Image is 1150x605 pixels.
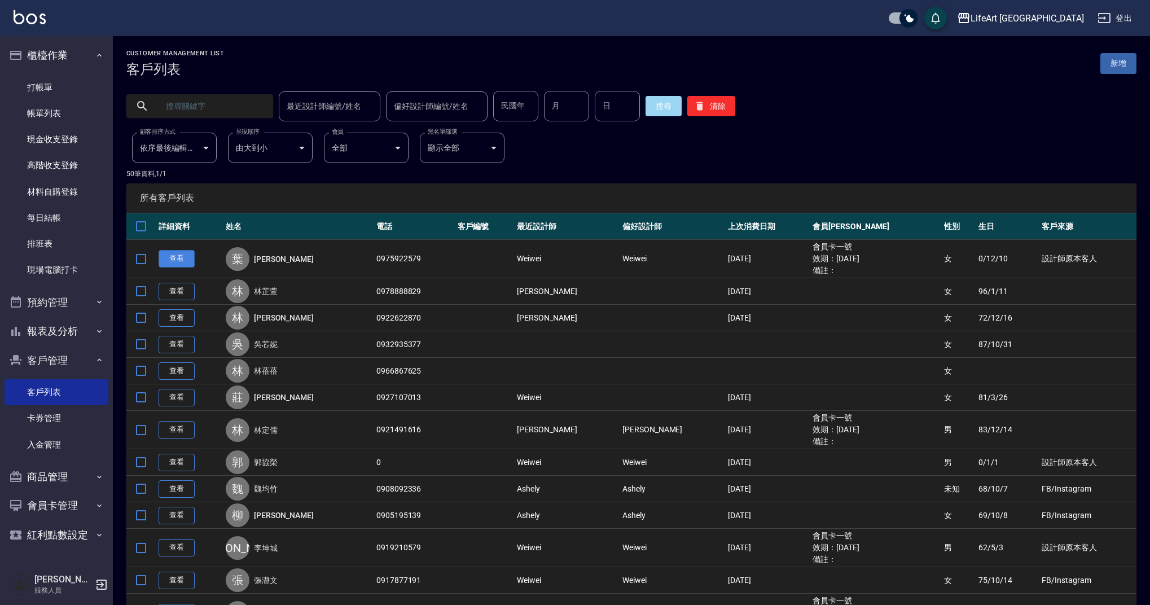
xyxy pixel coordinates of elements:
th: 客戶編號 [455,213,515,240]
th: 性別 [941,213,976,240]
td: Ashely [620,502,725,529]
td: 0919210579 [374,529,455,567]
td: Weiwei [514,449,620,476]
td: [PERSON_NAME] [514,278,620,305]
label: 顧客排序方式 [140,128,175,136]
td: 0978888829 [374,278,455,305]
a: [PERSON_NAME] [254,510,314,521]
a: 查看 [159,362,195,380]
ul: 備註： [813,265,938,277]
td: [PERSON_NAME] [514,411,620,449]
td: FB/Instagram [1039,476,1136,502]
a: 林定儒 [254,424,278,436]
td: [DATE] [725,529,810,567]
td: 68/10/7 [976,476,1039,502]
button: 商品管理 [5,462,108,492]
div: 張 [226,568,249,592]
a: 查看 [159,507,195,524]
h5: [PERSON_NAME] [34,574,92,585]
div: LifeArt [GEOGRAPHIC_DATA] [971,11,1084,25]
label: 會員 [332,128,344,136]
td: 設計師原本客人 [1039,449,1136,476]
div: 顯示全部 [420,133,504,163]
a: [PERSON_NAME] [254,253,314,265]
a: 材料自購登錄 [5,179,108,205]
p: 50 筆資料, 1 / 1 [126,169,1136,179]
td: Weiwei [514,384,620,411]
th: 姓名 [223,213,374,240]
td: Weiwei [620,449,725,476]
a: [PERSON_NAME] [254,312,314,323]
td: Ashely [620,476,725,502]
td: [DATE] [725,278,810,305]
a: [PERSON_NAME] [254,392,314,403]
td: 設計師原本客人 [1039,240,1136,278]
td: Weiwei [514,529,620,567]
td: 女 [941,502,976,529]
td: 75/10/14 [976,567,1039,594]
div: 由大到小 [228,133,313,163]
td: 設計師原本客人 [1039,529,1136,567]
div: 林 [226,418,249,442]
a: 新增 [1100,53,1136,74]
td: 0/12/10 [976,240,1039,278]
div: 林 [226,359,249,383]
a: 李坤城 [254,542,278,554]
td: 女 [941,331,976,358]
td: 女 [941,358,976,384]
button: 搜尋 [646,96,682,116]
div: 全部 [324,133,409,163]
td: [DATE] [725,384,810,411]
td: 96/1/11 [976,278,1039,305]
p: 服務人員 [34,585,92,595]
a: 查看 [159,336,195,353]
a: 郭協榮 [254,457,278,468]
td: [DATE] [725,567,810,594]
th: 電話 [374,213,455,240]
div: 柳 [226,503,249,527]
div: 林 [226,279,249,303]
div: 葉 [226,247,249,271]
button: 櫃檯作業 [5,41,108,70]
button: 紅利點數設定 [5,520,108,550]
td: [DATE] [725,305,810,331]
td: 女 [941,567,976,594]
td: 0966867625 [374,358,455,384]
button: 會員卡管理 [5,491,108,520]
a: 林蓓蓓 [254,365,278,376]
td: 0917877191 [374,567,455,594]
button: 登出 [1093,8,1136,29]
a: 現金收支登錄 [5,126,108,152]
ul: 會員卡一號 [813,241,938,253]
div: [PERSON_NAME] [226,536,249,560]
div: 林 [226,306,249,330]
ul: 備註： [813,436,938,448]
ul: 會員卡一號 [813,412,938,424]
th: 詳細資料 [156,213,223,240]
ul: 效期： [DATE] [813,253,938,265]
td: 69/10/8 [976,502,1039,529]
th: 生日 [976,213,1039,240]
a: 查看 [159,309,195,327]
td: 女 [941,240,976,278]
a: 入金管理 [5,432,108,458]
th: 會員[PERSON_NAME] [810,213,941,240]
a: 吳芯妮 [254,339,278,350]
td: Weiwei [514,240,620,278]
td: [DATE] [725,240,810,278]
td: [DATE] [725,411,810,449]
a: 林芷萱 [254,286,278,297]
th: 客戶來源 [1039,213,1136,240]
a: 卡券管理 [5,405,108,431]
td: 83/12/14 [976,411,1039,449]
td: [DATE] [725,502,810,529]
div: 郭 [226,450,249,474]
td: 62/5/3 [976,529,1039,567]
td: 87/10/31 [976,331,1039,358]
button: 報表及分析 [5,317,108,346]
td: [DATE] [725,476,810,502]
span: 所有客戶列表 [140,192,1123,204]
a: 查看 [159,539,195,556]
a: 查看 [159,389,195,406]
a: 客戶列表 [5,379,108,405]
